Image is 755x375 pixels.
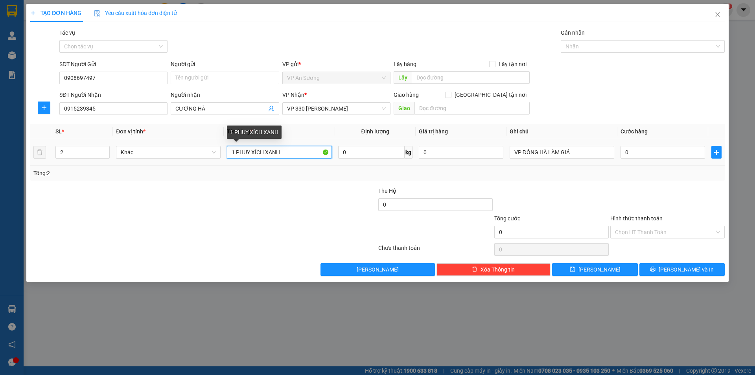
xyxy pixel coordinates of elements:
[227,126,282,139] div: 1 PHUY XÍCH XANH
[494,215,520,222] span: Tổng cước
[712,149,721,155] span: plus
[414,102,530,115] input: Dọc đường
[650,266,656,273] span: printer
[171,91,279,99] div: Người nhận
[394,92,419,98] span: Giao hàng
[94,10,177,16] span: Yêu cầu xuất hóa đơn điện tử
[506,124,617,139] th: Ghi chú
[394,61,416,67] span: Lấy hàng
[38,102,50,114] button: plus
[377,244,494,257] div: Chưa thanh toán
[659,265,714,274] span: [PERSON_NAME] và In
[282,60,390,68] div: VP gửi
[714,11,721,18] span: close
[33,146,46,159] button: delete
[510,146,614,159] input: Ghi Chú
[320,263,435,276] button: [PERSON_NAME]
[30,10,36,16] span: plus
[495,60,530,68] span: Lấy tận nơi
[481,265,515,274] span: Xóa Thông tin
[59,60,168,68] div: SĐT Người Gửi
[171,60,279,68] div: Người gửi
[405,146,412,159] span: kg
[472,266,477,273] span: delete
[30,10,81,16] span: TẠO ĐƠN HÀNG
[451,91,530,99] span: [GEOGRAPHIC_DATA] tận nơi
[55,128,62,135] span: SL
[561,30,585,36] label: Gán nhãn
[287,72,386,84] span: VP An Sương
[357,265,399,274] span: [PERSON_NAME]
[94,10,100,17] img: icon
[33,169,291,177] div: Tổng: 2
[394,102,414,115] span: Giao
[394,71,412,84] span: Lấy
[116,128,145,135] span: Đơn vị tính
[38,105,50,111] span: plus
[621,128,648,135] span: Cước hàng
[361,128,389,135] span: Định lượng
[378,188,396,194] span: Thu Hộ
[552,263,637,276] button: save[PERSON_NAME]
[419,146,503,159] input: 0
[59,91,168,99] div: SĐT Người Nhận
[610,215,663,222] label: Hình thức thanh toán
[227,146,331,159] input: VD: Bàn, Ghế
[707,4,729,26] button: Close
[412,71,530,84] input: Dọc đường
[121,146,216,158] span: Khác
[268,105,274,112] span: user-add
[639,263,725,276] button: printer[PERSON_NAME] và In
[436,263,551,276] button: deleteXóa Thông tin
[59,30,75,36] label: Tác vụ
[570,266,575,273] span: save
[282,92,304,98] span: VP Nhận
[419,128,448,135] span: Giá trị hàng
[287,103,386,115] span: VP 330 Lê Duẫn
[711,146,722,159] button: plus
[578,265,621,274] span: [PERSON_NAME]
